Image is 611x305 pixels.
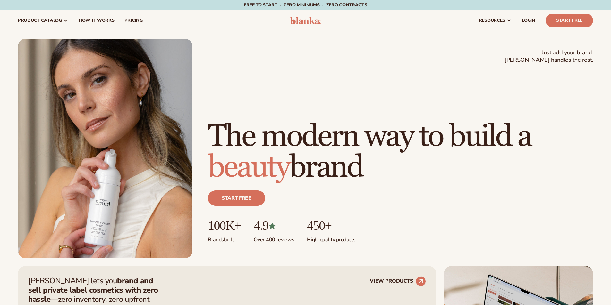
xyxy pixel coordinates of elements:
img: logo [290,17,321,24]
a: How It Works [73,10,120,31]
a: product catalog [13,10,73,31]
a: resources [474,10,517,31]
p: Over 400 reviews [254,233,294,243]
p: Brands built [208,233,241,243]
p: 100K+ [208,219,241,233]
p: 4.9 [254,219,294,233]
p: High-quality products [307,233,355,243]
strong: brand and sell private label cosmetics with zero hassle [28,276,158,304]
span: LOGIN [522,18,535,23]
span: Just add your brand. [PERSON_NAME] handles the rest. [505,49,593,64]
span: beauty [208,148,289,186]
a: Start Free [546,14,593,27]
a: LOGIN [517,10,540,31]
img: Female holding tanning mousse. [18,39,192,258]
a: pricing [119,10,148,31]
a: VIEW PRODUCTS [370,276,426,286]
span: How It Works [79,18,115,23]
a: Start free [208,190,265,206]
span: resources [479,18,505,23]
span: Free to start · ZERO minimums · ZERO contracts [244,2,367,8]
p: 450+ [307,219,355,233]
span: product catalog [18,18,62,23]
span: pricing [124,18,142,23]
h1: The modern way to build a brand [208,121,593,183]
